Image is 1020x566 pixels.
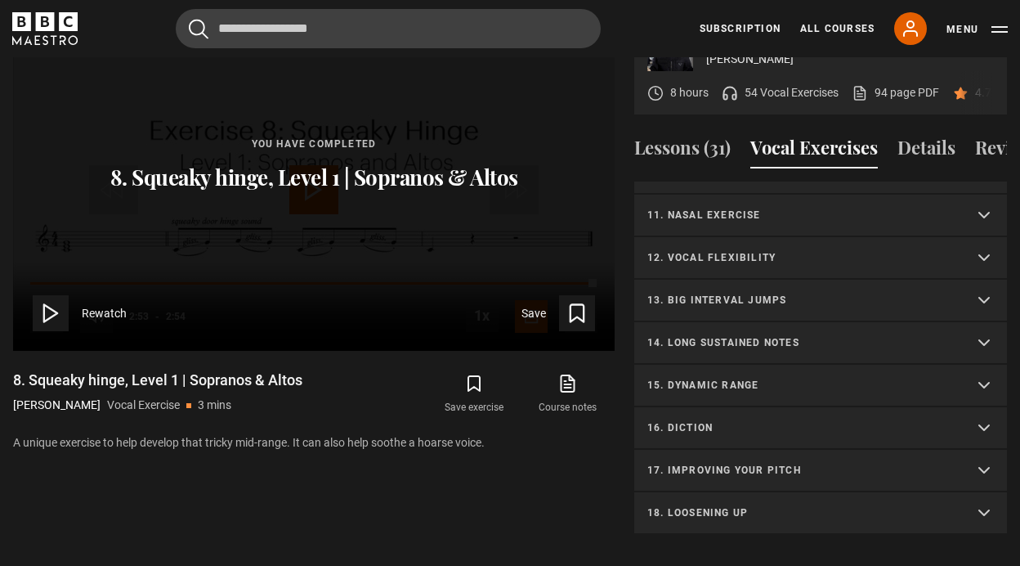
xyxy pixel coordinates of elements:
a: All Courses [800,21,875,36]
p: 16. Diction [647,420,955,435]
p: 54 Vocal Exercises [745,84,839,101]
button: Save exercise [427,371,521,418]
button: Rewatch [33,295,127,331]
summary: 11. Nasal exercise [634,195,1007,237]
summary: 18. Loosening up [634,492,1007,535]
span: Rewatch [82,305,127,322]
a: Course notes [521,371,615,418]
button: Details [897,134,955,168]
h1: 8. Squeaky hinge, Level 1 | Sopranos & Altos [13,371,302,390]
p: 14. Long sustained notes [647,335,955,350]
summary: 12. Vocal flexibility [634,237,1007,280]
p: 13. Big interval jumps [647,293,955,308]
p: [PERSON_NAME] [13,397,101,414]
span: Save [521,305,546,322]
summary: 15. Dynamic range [634,365,1007,407]
summary: 14. Long sustained notes [634,322,1007,365]
p: 3 mins [198,397,231,414]
summary: 13. Big interval jumps [634,280,1007,322]
p: You have completed [110,137,518,151]
p: 18. Loosening up [647,505,955,520]
p: A unique exercise to help develop that tricky mid-range. It can also help soothe a hoarse voice. [13,434,615,451]
p: Vocal Exercise [107,397,180,414]
summary: 16. Diction [634,407,1007,450]
button: Vocal Exercises [750,134,878,168]
button: Submit the search query [189,19,208,39]
a: 94 page PDF [852,84,939,101]
button: Save [521,295,595,331]
p: 8. Squeaky hinge, Level 1 | Sopranos & Altos [110,164,518,191]
button: Lessons (31) [634,134,731,168]
p: 11. Nasal exercise [647,208,955,222]
p: 17. Improving your pitch [647,463,955,478]
p: 8 hours [670,84,709,101]
p: 12. Vocal flexibility [647,250,955,265]
button: Toggle navigation [946,21,1008,38]
a: Subscription [700,21,781,36]
input: Search [176,9,601,48]
svg: BBC Maestro [12,12,78,45]
p: 15. Dynamic range [647,378,955,393]
summary: 17. Improving your pitch [634,450,1007,492]
p: [PERSON_NAME] [706,51,994,68]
